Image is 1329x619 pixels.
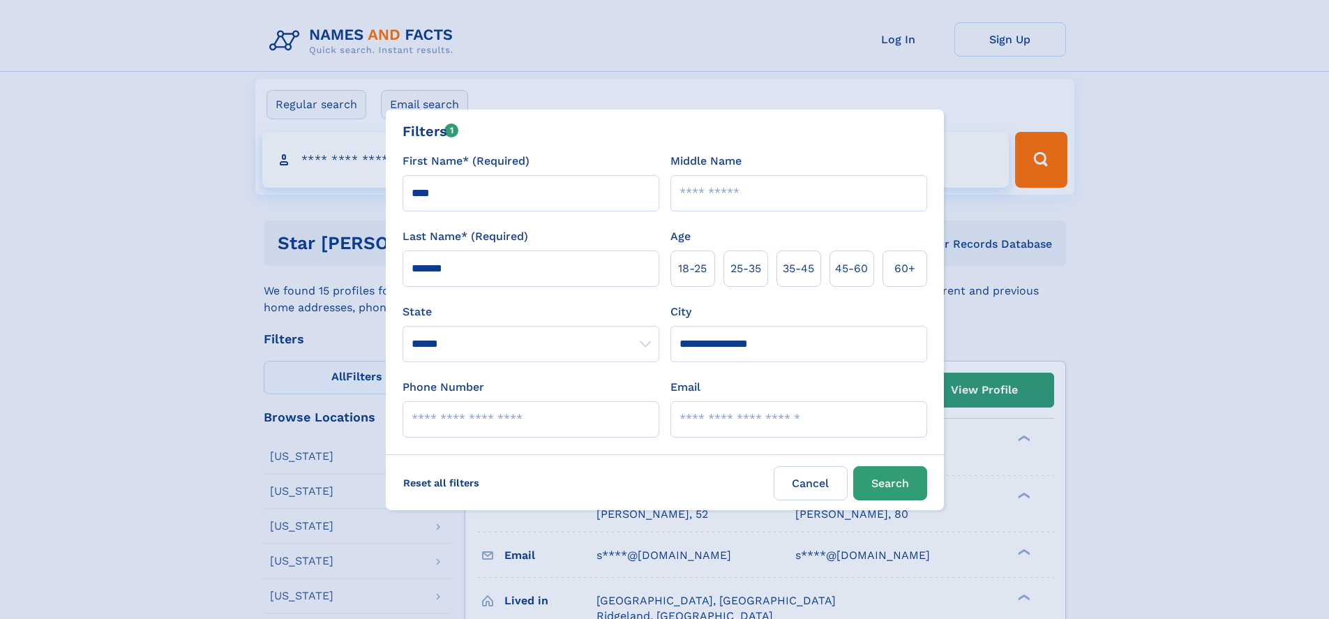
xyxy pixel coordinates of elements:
span: 45‑60 [835,260,868,277]
label: Middle Name [670,153,742,170]
div: Filters [403,121,459,142]
label: Age [670,228,691,245]
label: Reset all filters [394,466,488,500]
span: 18‑25 [678,260,707,277]
label: Phone Number [403,379,484,396]
span: 60+ [894,260,915,277]
label: Cancel [774,466,848,500]
label: First Name* (Required) [403,153,530,170]
label: City [670,304,691,320]
label: Email [670,379,700,396]
label: Last Name* (Required) [403,228,528,245]
span: 25‑35 [730,260,761,277]
label: State [403,304,659,320]
span: 35‑45 [783,260,814,277]
button: Search [853,466,927,500]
